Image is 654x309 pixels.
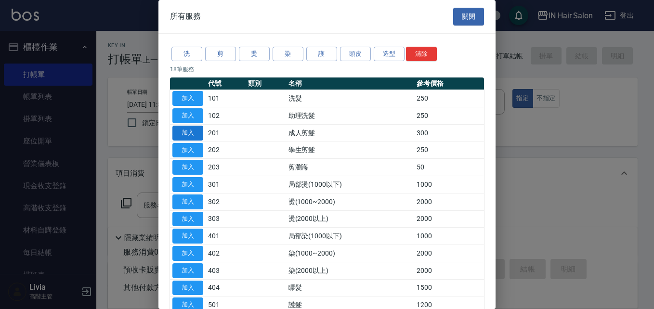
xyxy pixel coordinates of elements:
[206,124,246,142] td: 201
[414,279,484,296] td: 1500
[172,91,203,106] button: 加入
[406,47,437,62] button: 清除
[205,47,236,62] button: 剪
[206,245,246,262] td: 402
[172,143,203,158] button: 加入
[206,159,246,176] td: 203
[286,279,415,296] td: 瞟髮
[172,194,203,209] button: 加入
[172,177,203,192] button: 加入
[171,47,202,62] button: 洗
[414,124,484,142] td: 300
[286,262,415,279] td: 染(2000以上)
[172,160,203,175] button: 加入
[414,142,484,159] td: 250
[206,176,246,193] td: 301
[286,124,415,142] td: 成人剪髮
[206,210,246,228] td: 303
[286,90,415,107] td: 洗髮
[206,279,246,296] td: 404
[172,281,203,296] button: 加入
[172,212,203,227] button: 加入
[286,245,415,262] td: 染(1000~2000)
[286,176,415,193] td: 局部燙(1000以下)
[414,245,484,262] td: 2000
[286,77,415,90] th: 名稱
[170,12,201,21] span: 所有服務
[374,47,405,62] button: 造型
[414,262,484,279] td: 2000
[286,228,415,245] td: 局部染(1000以下)
[206,107,246,125] td: 102
[206,142,246,159] td: 202
[246,77,286,90] th: 類別
[414,193,484,210] td: 2000
[239,47,270,62] button: 燙
[172,126,203,141] button: 加入
[340,47,371,62] button: 頭皮
[206,90,246,107] td: 101
[414,107,484,125] td: 250
[306,47,337,62] button: 護
[286,210,415,228] td: 燙(2000以上)
[453,8,484,26] button: 關閉
[172,108,203,123] button: 加入
[286,142,415,159] td: 學生剪髮
[172,229,203,244] button: 加入
[172,263,203,278] button: 加入
[286,193,415,210] td: 燙(1000~2000)
[206,77,246,90] th: 代號
[206,262,246,279] td: 403
[414,176,484,193] td: 1000
[414,77,484,90] th: 參考價格
[172,246,203,261] button: 加入
[286,107,415,125] td: 助理洗髮
[414,228,484,245] td: 1000
[414,90,484,107] td: 250
[273,47,303,62] button: 染
[206,228,246,245] td: 401
[414,210,484,228] td: 2000
[414,159,484,176] td: 50
[286,159,415,176] td: 剪瀏海
[206,193,246,210] td: 302
[170,65,484,74] p: 18 筆服務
